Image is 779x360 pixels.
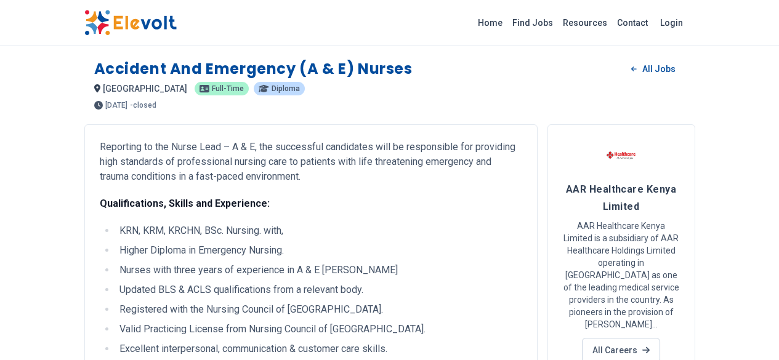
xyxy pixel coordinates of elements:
a: Resources [558,13,612,33]
span: Diploma [272,85,300,92]
strong: Qualifications, Skills and Experience: [100,198,270,209]
span: Full-time [212,85,244,92]
a: Login [653,10,690,35]
li: Nurses with three years of experience in A & E [PERSON_NAME] [116,263,522,278]
li: Higher Diploma in Emergency Nursing. [116,243,522,258]
a: Find Jobs [507,13,558,33]
span: [DATE] [105,102,127,109]
p: AAR Healthcare Kenya Limited is a subsidiary of AAR Healthcare Holdings Limited operating in [GEO... [563,220,680,330]
li: Excellent interpersonal, communication & customer care skills. [116,342,522,356]
a: Home [473,13,507,33]
p: Reporting to the Nurse Lead – A & E, the successful candidates will be responsible for providing ... [100,140,522,184]
a: All Jobs [621,60,685,78]
span: [GEOGRAPHIC_DATA] [103,84,187,94]
li: Valid Practicing License from Nursing Council of [GEOGRAPHIC_DATA]. [116,322,522,337]
span: AAR Healthcare Kenya Limited [566,183,676,212]
a: Contact [612,13,653,33]
img: Elevolt [84,10,177,36]
img: AAR Healthcare Kenya Limited [606,140,637,170]
h1: Accident and Emergency (A & E) Nurses [94,59,413,79]
li: Registered with the Nursing Council of [GEOGRAPHIC_DATA]. [116,302,522,317]
li: KRN, KRM, KRCHN, BSc. Nursing. with, [116,223,522,238]
li: Updated BLS & ACLS qualifications from a relevant body. [116,282,522,297]
p: - closed [130,102,156,109]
